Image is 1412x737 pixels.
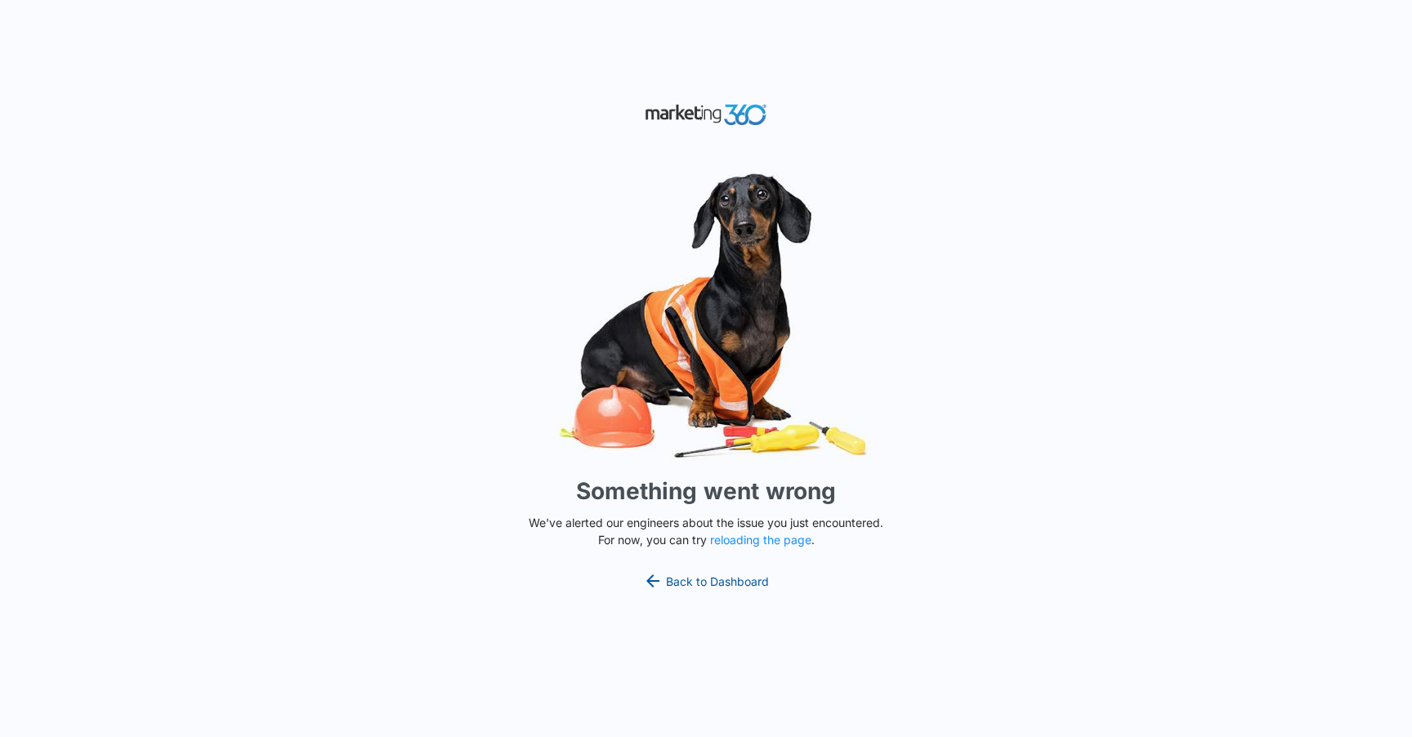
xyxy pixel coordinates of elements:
img: Marketing 360 Logo [645,100,767,129]
p: We've alerted our engineers about the issue you just encountered. For now, you can try . [522,514,890,548]
h1: Something went wrong [576,474,836,508]
a: Back to Dashboard [643,571,769,591]
img: Sad Dog [461,163,951,468]
button: reloading the page [710,534,811,547]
